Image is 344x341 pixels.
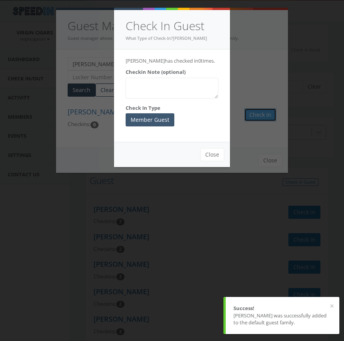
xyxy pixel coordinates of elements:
h4: Check In Guest [126,18,218,34]
div: Success! [233,305,332,312]
button: Close [200,148,224,161]
button: Member Guest [126,113,174,126]
label: Check In Type [126,104,160,112]
p: [PERSON_NAME] has checked in times. [126,57,218,65]
div: [PERSON_NAME] was successfully added to the default guest family. [233,312,332,326]
button: × [330,302,334,310]
small: What Type of Check-In?[PERSON_NAME] [126,35,207,41]
label: Checkin Note (optional) [126,68,186,76]
span: 0 [198,57,201,64]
